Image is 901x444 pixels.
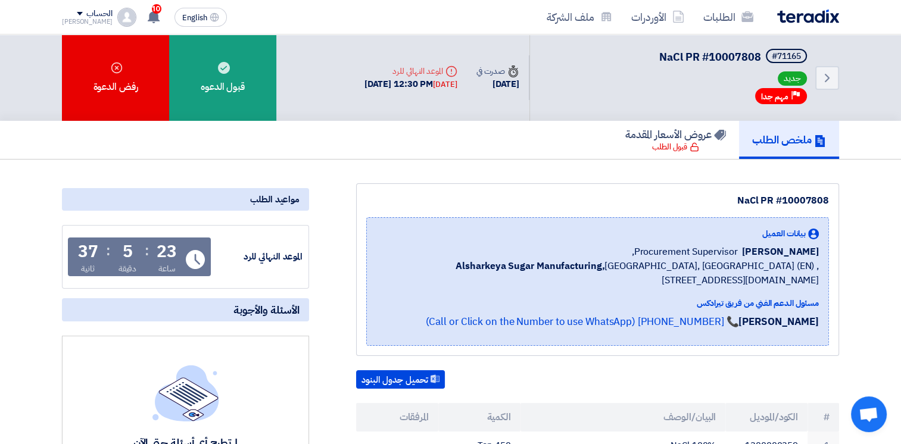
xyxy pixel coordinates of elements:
div: الموعد النهائي للرد [213,250,303,264]
span: English [182,14,207,22]
div: ثانية [81,262,95,275]
div: الموعد النهائي للرد [364,65,457,77]
span: [GEOGRAPHIC_DATA], [GEOGRAPHIC_DATA] (EN) ,[STREET_ADDRESS][DOMAIN_NAME] [376,259,819,287]
strong: [PERSON_NAME] [738,314,819,329]
a: ملخص الطلب [739,121,839,159]
th: # [808,403,839,432]
button: English [174,8,227,27]
h5: NaCl PR #10007808 [659,49,809,65]
th: الكمية [438,403,520,432]
a: Open chat [851,396,887,432]
div: ساعة [158,262,176,275]
div: 5 [123,243,133,260]
a: عروض الأسعار المقدمة قبول الطلب [612,121,739,159]
div: قبول الطلب [652,141,699,153]
div: مواعيد الطلب [62,188,309,211]
img: profile_test.png [117,8,136,27]
th: المرفقات [356,403,438,432]
div: [PERSON_NAME] [62,18,113,25]
div: 37 [78,243,98,260]
img: Teradix logo [777,10,839,23]
span: جديد [778,71,807,86]
div: 23 [157,243,177,260]
th: الكود/الموديل [725,403,808,432]
div: الحساب [86,9,112,19]
span: Procurement Supervisor, [632,245,738,259]
span: [PERSON_NAME] [742,245,819,259]
span: 10 [152,4,161,14]
h5: ملخص الطلب [752,133,826,146]
img: empty_state_list.svg [152,365,219,421]
div: [DATE] 12:30 PM [364,77,457,91]
div: : [106,240,110,261]
a: الطلبات [694,3,763,31]
span: بيانات العميل [762,227,806,240]
div: [DATE] [433,79,457,90]
span: مهم جدا [761,91,788,102]
div: #71165 [772,52,801,61]
h5: عروض الأسعار المقدمة [625,127,726,141]
div: قبول الدعوه [169,35,276,121]
div: دقيقة [119,262,137,275]
span: NaCl PR #10007808 [659,49,761,65]
div: مسئول الدعم الفني من فريق تيرادكس [376,297,819,309]
button: تحميل جدول البنود [356,370,445,389]
div: [DATE] [476,77,519,91]
a: الأوردرات [622,3,694,31]
b: Alsharkeya Sugar Manufacturing, [456,259,604,273]
a: 📞 [PHONE_NUMBER] (Call or Click on the Number to use WhatsApp) [425,314,738,329]
div: رفض الدعوة [62,35,169,121]
div: صدرت في [476,65,519,77]
div: : [145,240,149,261]
a: ملف الشركة [537,3,622,31]
span: الأسئلة والأجوبة [233,303,300,317]
th: البيان/الوصف [520,403,726,432]
div: NaCl PR #10007808 [366,193,829,208]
